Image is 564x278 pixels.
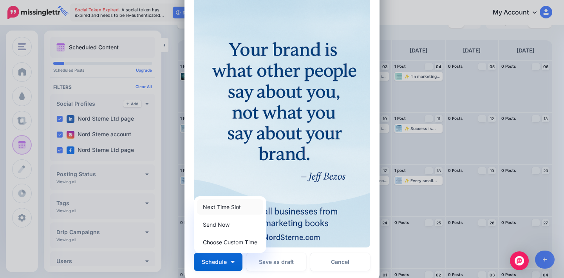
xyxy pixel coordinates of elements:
a: Choose Custom Time [197,235,263,250]
span: Schedule [202,259,227,265]
a: Cancel [310,253,370,271]
img: arrow-down-white.png [231,261,235,263]
a: Next Time Slot [197,199,263,215]
div: Schedule [194,196,266,253]
a: Send Now [197,217,263,232]
button: Save as draft [246,253,306,271]
div: Open Intercom Messenger [510,251,529,270]
button: Schedule [194,253,242,271]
